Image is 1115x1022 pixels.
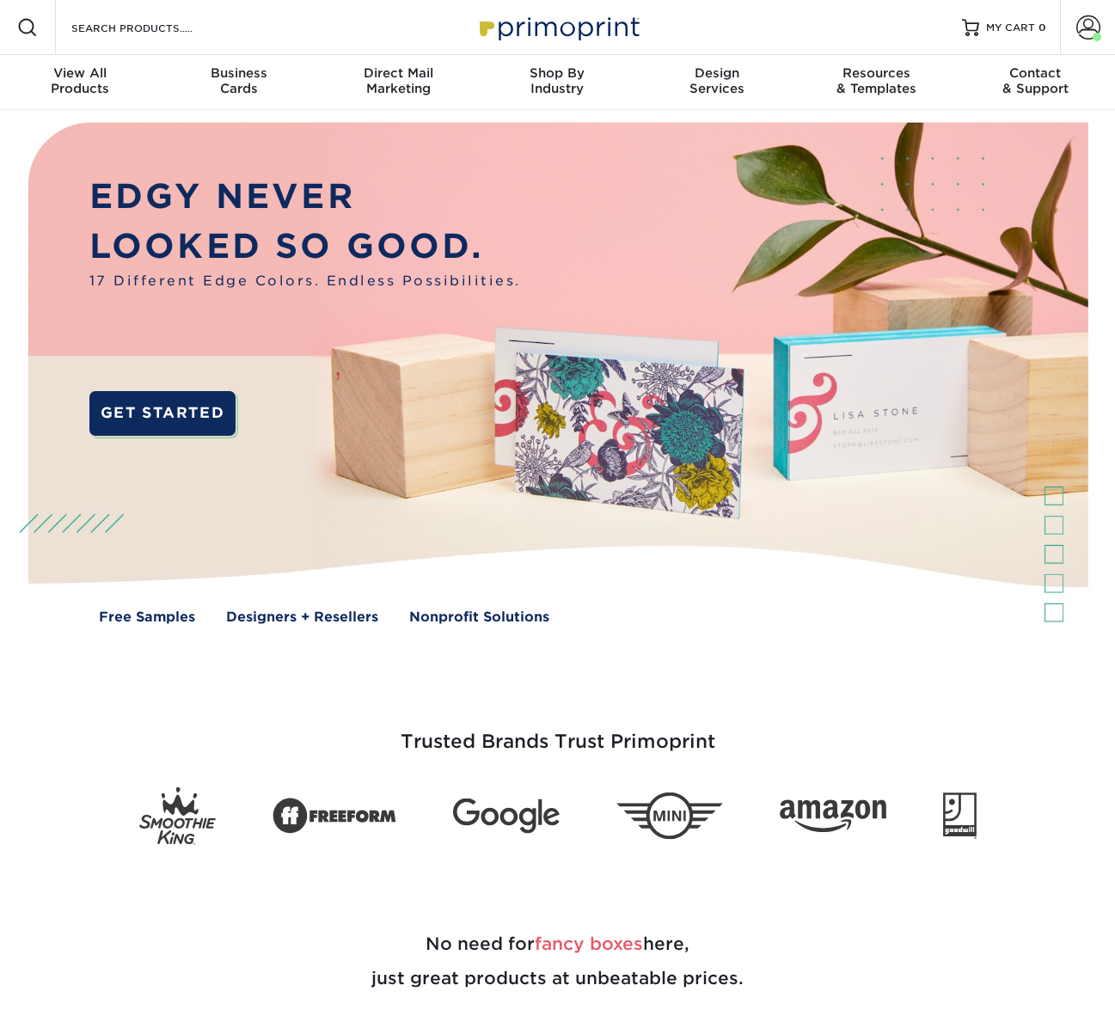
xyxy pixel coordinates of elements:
[943,793,977,839] img: Goodwill
[319,65,478,96] div: Marketing
[89,391,236,435] a: GET STARTED
[637,55,796,110] a: DesignServices
[89,271,521,291] span: 17 Different Edge Colors. Endless Possibilities.
[453,799,560,834] img: Google
[89,171,521,221] p: EDGY NEVER
[89,221,521,271] p: LOOKED SO GOOD.
[159,55,318,110] a: BusinessCards
[70,17,237,38] input: SEARCH PRODUCTS.....
[139,787,216,845] img: Smoothie King
[796,65,955,96] div: & Templates
[273,788,396,843] img: Freeform
[986,21,1035,35] span: MY CART
[319,55,478,110] a: Direct MailMarketing
[159,65,318,81] span: Business
[637,65,796,81] span: Design
[55,689,1061,774] h3: Trusted Brands Trust Primoprint
[478,55,637,110] a: Shop ByIndustry
[796,55,955,110] a: Resources& Templates
[956,65,1115,96] div: & Support
[319,65,478,81] span: Direct Mail
[478,65,637,81] span: Shop By
[780,799,886,832] img: Amazon
[616,793,723,840] img: Mini
[637,65,796,96] div: Services
[478,65,637,96] div: Industry
[472,9,644,46] img: Primoprint
[796,65,955,81] span: Resources
[1038,21,1046,34] span: 0
[956,55,1115,110] a: Contact& Support
[956,65,1115,81] span: Contact
[226,607,378,627] a: Designers + Resellers
[159,65,318,96] div: Cards
[409,607,549,627] a: Nonprofit Solutions
[99,607,195,627] a: Free Samples
[535,933,643,954] span: fancy boxes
